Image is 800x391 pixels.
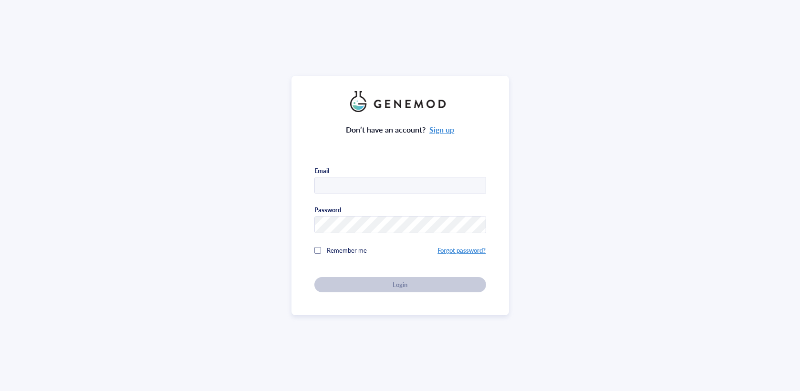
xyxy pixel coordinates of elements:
div: Email [314,166,329,175]
div: Don’t have an account? [346,123,455,136]
div: Password [314,206,341,214]
a: Forgot password? [437,246,486,255]
a: Sign up [429,124,454,135]
span: Remember me [327,246,367,255]
img: genemod_logo_light-BcqUzbGq.png [350,91,450,112]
